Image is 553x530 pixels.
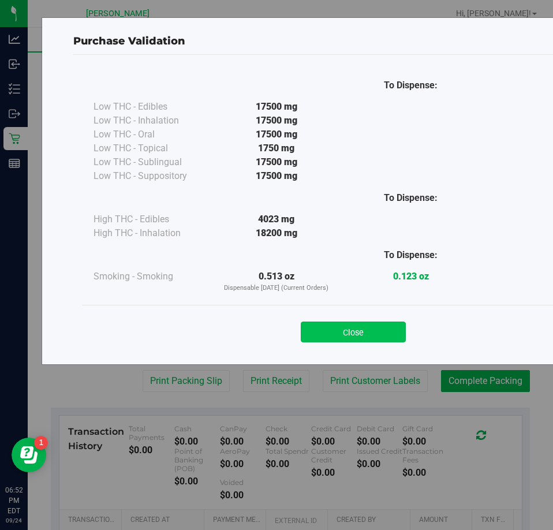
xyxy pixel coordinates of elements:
div: Low THC - Inhalation [94,114,209,128]
div: 0.513 oz [209,270,343,293]
iframe: Resource center unread badge [34,436,48,450]
div: To Dispense: [343,191,478,205]
div: Low THC - Topical [94,141,209,155]
div: 17500 mg [209,128,343,141]
iframe: Resource center [12,438,46,472]
div: High THC - Inhalation [94,226,209,240]
div: To Dispense: [343,248,478,262]
p: Dispensable [DATE] (Current Orders) [209,283,343,293]
div: High THC - Edibles [94,212,209,226]
div: 17500 mg [209,100,343,114]
div: Low THC - Edibles [94,100,209,114]
div: 1750 mg [209,141,343,155]
span: Purchase Validation [73,35,185,47]
div: 17500 mg [209,169,343,183]
div: Low THC - Sublingual [94,155,209,169]
div: Low THC - Oral [94,128,209,141]
div: 17500 mg [209,114,343,128]
div: 18200 mg [209,226,343,240]
div: 4023 mg [209,212,343,226]
div: 17500 mg [209,155,343,169]
button: Close [301,322,406,342]
div: To Dispense: [343,79,478,92]
strong: 0.123 oz [393,271,429,282]
div: Smoking - Smoking [94,270,209,283]
div: Low THC - Suppository [94,169,209,183]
